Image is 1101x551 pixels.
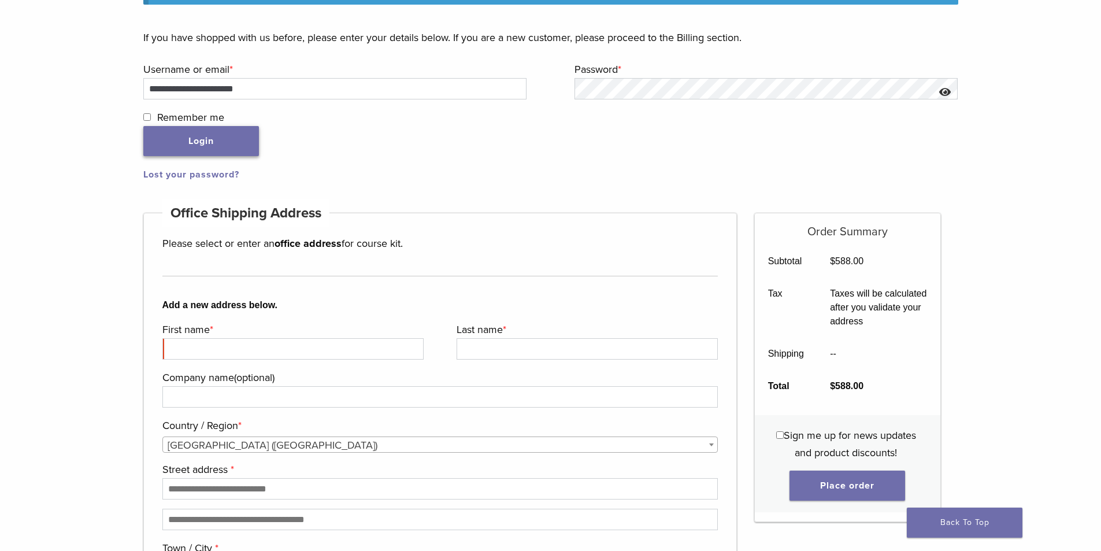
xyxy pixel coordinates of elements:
[755,213,940,239] h5: Order Summary
[933,78,958,108] button: Show password
[157,111,224,124] span: Remember me
[755,370,817,402] th: Total
[162,235,718,252] p: Please select or enter an for course kit.
[830,256,863,266] bdi: 588.00
[457,321,715,338] label: Last name
[162,199,330,227] h4: Office Shipping Address
[162,321,421,338] label: First name
[162,461,716,478] label: Street address
[784,429,916,459] span: Sign me up for news updates and product discounts!
[755,338,817,370] th: Shipping
[830,349,836,358] span: --
[143,113,151,121] input: Remember me
[755,245,817,278] th: Subtotal
[143,29,958,46] p: If you have shopped with us before, please enter your details below. If you are a new customer, p...
[755,278,817,338] th: Tax
[234,371,275,384] span: (optional)
[776,431,784,439] input: Sign me up for news updates and product discounts!
[817,278,940,338] td: Taxes will be calculated after you validate your address
[162,298,718,312] b: Add a new address below.
[830,381,835,391] span: $
[162,417,716,434] label: Country / Region
[574,61,955,78] label: Password
[789,471,905,501] button: Place order
[162,437,718,453] span: Country / Region
[143,61,524,78] label: Username or email
[830,256,835,266] span: $
[907,508,1022,538] a: Back To Top
[162,369,716,386] label: Company name
[143,169,239,180] a: Lost your password?
[830,381,863,391] bdi: 588.00
[143,126,259,156] button: Login
[163,437,718,453] span: United States (US)
[275,237,342,250] strong: office address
